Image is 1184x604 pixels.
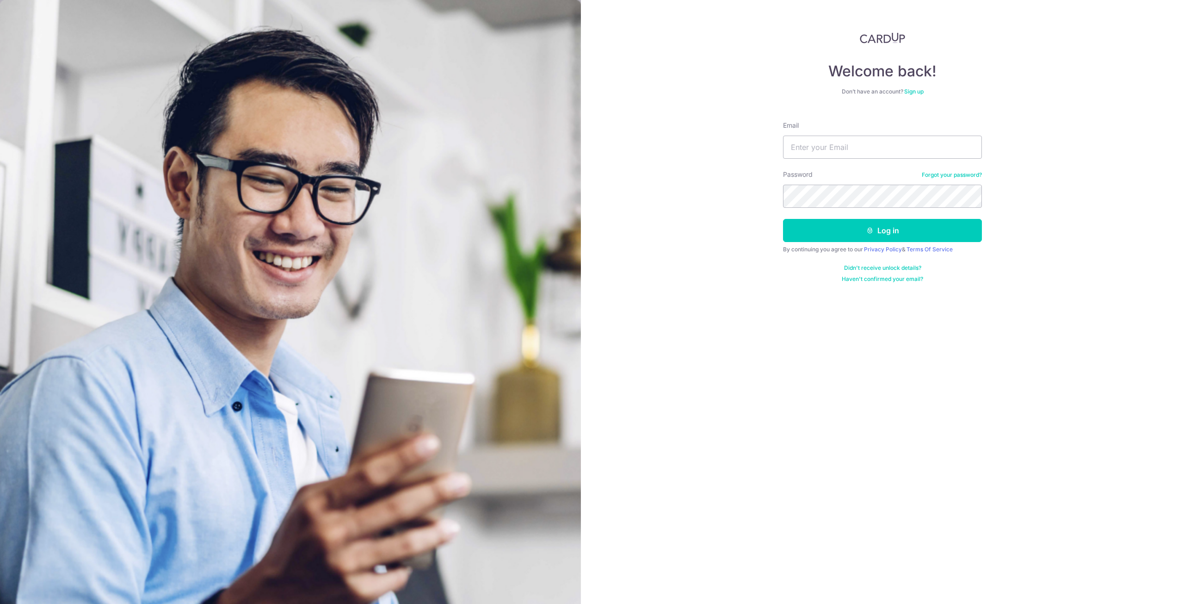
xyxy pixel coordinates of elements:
div: Don’t have an account? [783,88,982,95]
a: Terms Of Service [906,246,953,253]
h4: Welcome back! [783,62,982,81]
a: Didn't receive unlock details? [844,264,921,272]
a: Sign up [904,88,924,95]
button: Log in [783,219,982,242]
a: Privacy Policy [864,246,902,253]
div: By continuing you agree to our & [783,246,982,253]
a: Forgot your password? [922,171,982,179]
img: CardUp Logo [860,32,905,44]
input: Enter your Email [783,136,982,159]
a: Haven't confirmed your email? [842,275,923,283]
label: Password [783,170,813,179]
label: Email [783,121,799,130]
